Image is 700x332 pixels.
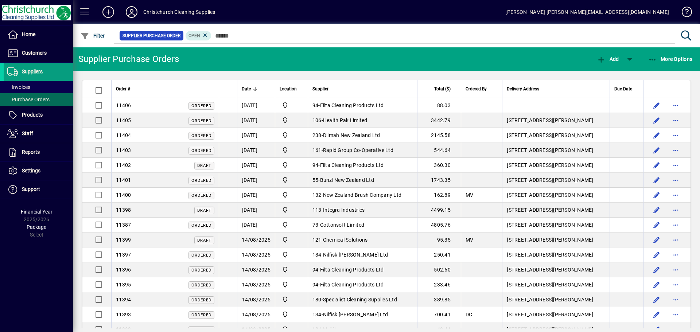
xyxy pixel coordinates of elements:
td: [STREET_ADDRESS][PERSON_NAME] [502,158,610,173]
span: Draft [197,238,211,243]
span: 55 [312,177,319,183]
td: [STREET_ADDRESS][PERSON_NAME] [502,247,610,262]
span: Christchurch Cleaning Supplies Ltd [280,101,303,110]
button: Edit [651,114,662,126]
button: More options [670,99,681,111]
td: 233.46 [417,277,461,292]
td: [DATE] [237,98,275,113]
div: Due Date [614,85,639,93]
span: 134 [312,252,322,258]
span: 11400 [116,192,131,198]
span: MV [466,237,474,243]
div: Date [242,85,271,93]
span: 161 [312,147,322,153]
span: Ordered [191,193,211,198]
span: 11396 [116,267,131,273]
span: Draft [197,163,211,168]
button: More options [670,309,681,320]
button: More options [670,204,681,216]
a: Customers [4,44,73,62]
span: Purchase Orders [7,97,50,102]
button: Edit [651,204,662,216]
span: 11405 [116,117,131,123]
span: Ordered [191,268,211,273]
span: Bunzl New Zealand Ltd [320,177,374,183]
td: [STREET_ADDRESS][PERSON_NAME] [502,277,610,292]
button: Filter [79,29,107,42]
span: Christchurch Cleaning Supplies Ltd [280,220,303,229]
button: More options [670,129,681,141]
td: 14/08/2025 [237,247,275,262]
td: 95.35 [417,233,461,247]
span: 11406 [116,102,131,108]
td: 360.30 [417,158,461,173]
span: Settings [22,168,40,173]
td: - [308,307,417,322]
span: 134 [312,312,322,317]
button: Edit [651,264,662,276]
span: 94 [312,267,319,273]
span: 94 [312,102,319,108]
span: Filta Cleaning Products Ltd [320,282,384,288]
button: Edit [651,144,662,156]
span: Christchurch Cleaning Supplies Ltd [280,265,303,274]
button: Edit [651,129,662,141]
td: 250.41 [417,247,461,262]
span: Dilmah New Zealand Ltd [323,132,380,138]
td: [STREET_ADDRESS][PERSON_NAME] [502,128,610,143]
button: More options [670,294,681,305]
td: - [308,218,417,233]
span: Invoices [7,84,30,90]
span: 73 [312,222,319,228]
span: 11395 [116,282,131,288]
td: 14/08/2025 [237,292,275,307]
td: - [308,188,417,203]
span: Ordered [191,283,211,288]
span: Cottonsoft Limited [320,222,365,228]
div: [PERSON_NAME] [PERSON_NAME][EMAIL_ADDRESS][DOMAIN_NAME] [505,6,669,18]
td: [STREET_ADDRESS][PERSON_NAME] [502,233,610,247]
div: Order # [116,85,214,93]
span: Supplier Purchase Order [122,32,180,39]
span: Christchurch Cleaning Supplies Ltd [280,131,303,140]
button: More options [670,174,681,186]
span: Package [27,224,46,230]
span: 180 [312,297,322,302]
td: - [308,143,417,158]
mat-chip: Completion Status: Open [186,31,211,40]
button: More options [670,279,681,290]
span: Christchurch Cleaning Supplies Ltd [280,116,303,125]
span: 11404 [116,132,131,138]
td: 14/08/2025 [237,277,275,292]
span: 11397 [116,252,131,258]
button: More options [670,144,681,156]
span: Filta Cleaning Products Ltd [320,162,384,168]
span: Ordered [191,103,211,108]
span: Filta Cleaning Products Ltd [320,267,384,273]
td: 88.03 [417,98,461,113]
button: Edit [651,249,662,261]
a: Home [4,26,73,44]
div: Location [280,85,303,93]
td: [DATE] [237,128,275,143]
span: Due Date [614,85,632,93]
button: Edit [651,174,662,186]
span: Products [22,112,43,118]
span: Christchurch Cleaning Supplies Ltd [280,146,303,155]
span: 11402 [116,162,131,168]
button: More options [670,249,681,261]
button: Edit [651,219,662,231]
span: MV [466,192,474,198]
span: Christchurch Cleaning Supplies Ltd [280,191,303,199]
span: 132 [312,192,322,198]
td: - [308,277,417,292]
span: Christchurch Cleaning Supplies Ltd [280,235,303,244]
span: Ordered [191,223,211,228]
button: More options [670,264,681,276]
button: Add [97,5,120,19]
td: 14/08/2025 [237,233,275,247]
span: 11387 [116,222,131,228]
span: Reports [22,149,40,155]
button: More options [670,234,681,246]
span: Christchurch Cleaning Supplies Ltd [280,161,303,169]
